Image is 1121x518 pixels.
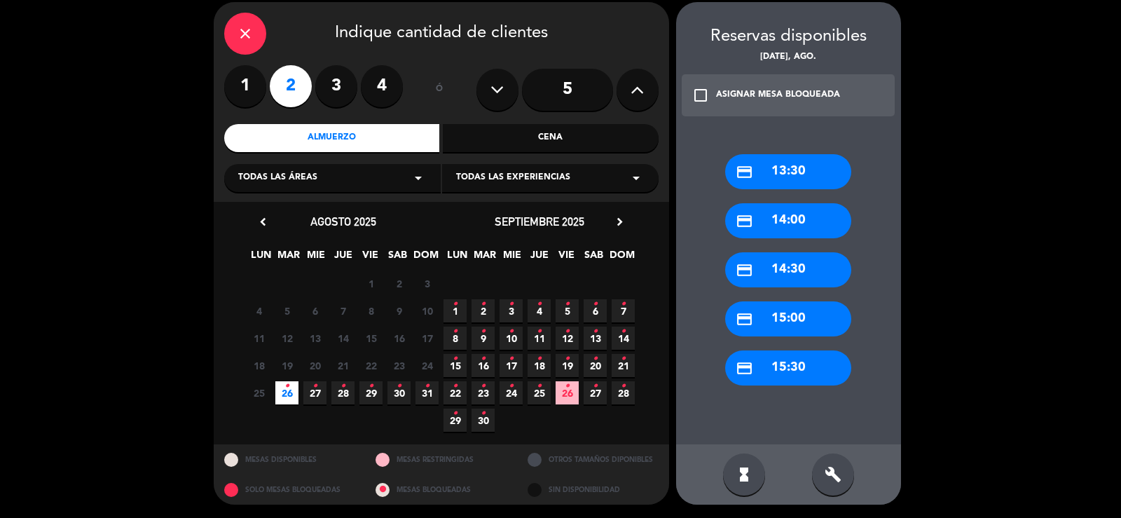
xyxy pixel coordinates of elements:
[369,375,373,397] i: •
[556,381,579,404] span: 26
[610,247,633,270] span: DOM
[692,87,709,104] i: check_box_outline_blank
[310,214,376,229] span: agosto 2025
[224,124,440,152] div: Almuerzo
[509,375,514,397] i: •
[214,444,366,475] div: MESAS DISPONIBLES
[443,299,467,322] span: 1
[593,348,598,370] i: •
[237,25,254,42] i: close
[537,348,542,370] i: •
[736,261,753,279] i: credit_card
[725,252,851,287] div: 14:30
[528,247,551,270] span: JUE
[224,13,659,55] div: Indique cantidad de clientes
[453,402,458,425] i: •
[481,293,486,315] i: •
[528,327,551,350] span: 11
[359,272,383,295] span: 1
[612,214,627,229] i: chevron_right
[410,170,427,186] i: arrow_drop_down
[481,320,486,343] i: •
[500,327,523,350] span: 10
[736,466,752,483] i: hourglass_full
[387,299,411,322] span: 9
[386,247,409,270] span: SAB
[247,354,270,377] span: 18
[528,299,551,322] span: 4
[387,327,411,350] span: 16
[249,247,273,270] span: LUN
[443,381,467,404] span: 22
[565,348,570,370] i: •
[247,299,270,322] span: 4
[443,124,659,152] div: Cena
[481,402,486,425] i: •
[556,299,579,322] span: 5
[517,475,669,505] div: SIN DISPONIBILIDAD
[361,65,403,107] label: 4
[247,381,270,404] span: 25
[593,320,598,343] i: •
[556,327,579,350] span: 12
[612,354,635,377] span: 21
[214,475,366,505] div: SOLO MESAS BLOQUEADAS
[443,354,467,377] span: 15
[359,354,383,377] span: 22
[275,299,298,322] span: 5
[584,354,607,377] span: 20
[365,444,517,475] div: MESAS RESTRINGIDAS
[387,381,411,404] span: 30
[481,375,486,397] i: •
[359,381,383,404] span: 29
[275,327,298,350] span: 12
[725,203,851,238] div: 14:00
[612,327,635,350] span: 14
[425,375,429,397] i: •
[331,299,355,322] span: 7
[443,409,467,432] span: 29
[537,293,542,315] i: •
[275,354,298,377] span: 19
[415,381,439,404] span: 31
[359,299,383,322] span: 8
[453,293,458,315] i: •
[312,375,317,397] i: •
[315,65,357,107] label: 3
[825,466,841,483] i: build
[565,293,570,315] i: •
[582,247,605,270] span: SAB
[584,327,607,350] span: 13
[331,327,355,350] span: 14
[341,375,345,397] i: •
[472,299,495,322] span: 2
[584,381,607,404] span: 27
[528,381,551,404] span: 25
[270,65,312,107] label: 2
[612,299,635,322] span: 7
[303,299,326,322] span: 6
[472,409,495,432] span: 30
[593,293,598,315] i: •
[565,320,570,343] i: •
[473,247,496,270] span: MAR
[443,327,467,350] span: 8
[284,375,289,397] i: •
[415,354,439,377] span: 24
[331,354,355,377] span: 21
[417,65,462,114] div: ó
[676,50,901,64] div: [DATE], ago.
[415,272,439,295] span: 3
[472,381,495,404] span: 23
[413,247,436,270] span: DOM
[621,293,626,315] i: •
[593,375,598,397] i: •
[736,360,753,377] i: credit_card
[387,354,411,377] span: 23
[446,247,469,270] span: LUN
[481,348,486,370] i: •
[612,381,635,404] span: 28
[736,163,753,181] i: credit_card
[495,214,584,229] span: septiembre 2025
[725,301,851,336] div: 15:00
